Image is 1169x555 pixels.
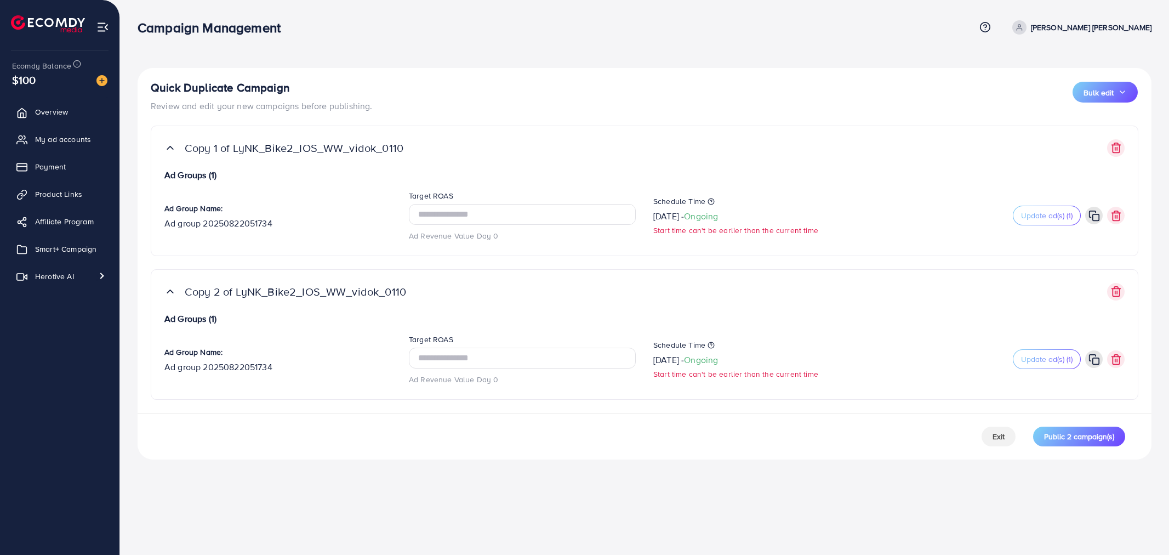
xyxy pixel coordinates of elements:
span: Ecomdy Balance [12,60,71,71]
p: [DATE] - [653,353,718,366]
a: Herotive AI [8,265,111,287]
span: Product Links [35,189,82,200]
span: Update ad(s) (1) [1021,354,1073,365]
a: My ad accounts [8,128,111,150]
h4: Quick Duplicate Campaign [151,81,372,95]
p: [PERSON_NAME] [PERSON_NAME] [1031,21,1151,34]
label: Target ROAS [409,190,453,201]
span: Ongoing [684,210,718,222]
button: Update ad(s) (1) [1013,206,1081,225]
button: Public 2 campaign(s) [1033,427,1125,446]
img: image [96,75,107,86]
h6: Ad Groups (1) [164,170,1125,180]
a: Overview [8,101,111,123]
a: [PERSON_NAME] [PERSON_NAME] [1008,20,1151,35]
button: Bulk edit [1073,82,1138,103]
label: Target ROAS [409,334,453,345]
label: Schedule Time [653,339,880,350]
button: Exit [982,427,1016,446]
iframe: Chat [1122,506,1161,547]
span: Ongoing [684,354,718,366]
p: [DATE] - [653,209,718,223]
span: Overview [35,106,68,117]
a: Payment [8,156,111,178]
p: Copy 2 of LyNK_Bike2_IOS_WW_vidok_0110 [185,285,406,298]
a: Affiliate Program [8,211,111,233]
label: Ad Group Name: [164,203,223,214]
p: Ad Revenue Value Day 0 [409,229,636,242]
label: Schedule Time [653,196,880,207]
span: Public 2 campaign(s) [1044,431,1114,442]
a: Smart+ Campaign [8,238,111,260]
h6: Ad Groups (1) [164,314,1125,324]
span: Affiliate Program [35,216,94,227]
button: Update ad(s) (1) [1013,349,1081,369]
span: Payment [35,161,66,172]
label: Ad Group Name: [164,347,223,358]
span: Update ad(s) (1) [1021,210,1073,221]
p: Review and edit your new campaigns before publishing. [151,99,372,112]
span: $100 [12,72,36,88]
p: Ad Revenue Value Day 0 [409,373,636,386]
img: logo [11,15,85,32]
span: Smart+ Campaign [35,243,96,254]
button: Bulk edit [1072,81,1138,103]
span: Bulk edit [1084,87,1114,98]
span: My ad accounts [35,134,91,145]
span: Exit [993,431,1005,442]
h3: Campaign Management [138,20,289,36]
p: Ad group 20250822051734 [164,360,272,373]
small: Start time can't be earlier than the current time [653,225,880,236]
span: Herotive AI [35,271,74,282]
small: Start time can't be earlier than the current time [653,369,880,380]
p: Copy 1 of LyNK_Bike2_IOS_WW_vidok_0110 [185,141,403,155]
p: Ad group 20250822051734 [164,217,272,230]
img: menu [96,21,109,33]
a: Product Links [8,183,111,205]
